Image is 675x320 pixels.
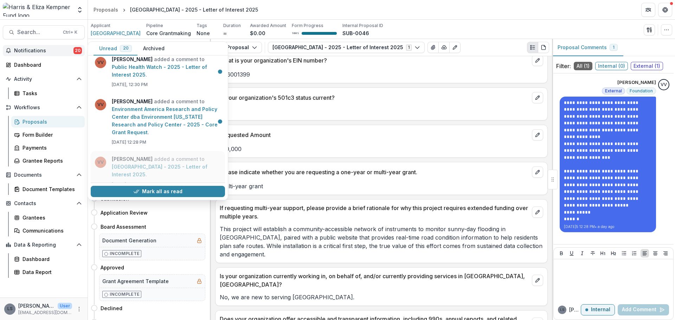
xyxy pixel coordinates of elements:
[250,22,286,29] p: Awarded Amount
[292,31,299,36] p: 100 %
[658,3,672,17] button: Get Help
[11,225,85,236] a: Communications
[268,42,425,53] button: [GEOGRAPHIC_DATA] - 2025 - Letter of Interest 20251
[220,131,529,139] p: Requested Amount
[661,249,670,257] button: Align Right
[3,3,72,17] img: Harris & Eliza Kempner Fund logo
[613,45,615,50] span: 1
[220,168,529,176] p: Please indicate whether you are requesting a one-year or multi-year grant.
[58,303,72,309] p: User
[3,239,85,250] button: Open Data & Reporting
[631,62,663,70] span: External ( 1 )
[557,249,566,257] button: Bold
[18,309,72,316] p: [EMAIL_ADDRESS][DOMAIN_NAME]
[18,302,55,309] p: [PERSON_NAME]
[556,62,571,70] p: Filter:
[22,131,79,138] div: Form Builder
[101,305,122,312] h4: Declined
[101,264,124,271] h4: Approved
[11,142,85,154] a: Payments
[220,182,543,190] p: Multi-year grant
[220,93,529,102] p: Is your organization's 501c3 status current?
[14,201,73,207] span: Contacts
[112,55,221,79] p: added a comment to .
[589,249,597,257] button: Strike
[14,172,73,178] span: Documents
[14,76,73,82] span: Activity
[449,42,461,53] button: Edit as form
[7,307,13,311] div: Lauren Scott
[112,64,207,78] a: Public Health Watch - 2025 - Letter of Interest 2025
[223,22,241,29] p: Duration
[641,249,649,257] button: Align Left
[532,207,543,218] button: edit
[3,25,85,39] button: Search...
[94,6,118,13] div: Proposals
[102,237,156,244] h5: Document Generation
[112,155,221,178] p: added a comment to .
[617,79,656,86] p: [PERSON_NAME]
[11,266,85,278] a: Data Report
[22,118,79,125] div: Proposals
[578,249,586,257] button: Italicize
[197,30,210,37] p: None
[112,164,207,177] a: [GEOGRAPHIC_DATA] - 2025 - Letter of Interest 2025
[532,92,543,103] button: edit
[22,157,79,164] div: Grantee Reports
[11,116,85,128] a: Proposals
[527,42,538,53] button: Plaintext view
[17,29,59,35] span: Search...
[11,129,85,141] a: Form Builder
[123,46,129,51] span: 20
[223,30,227,37] p: ∞
[569,306,581,314] p: [PERSON_NAME]
[292,22,323,29] p: Form Progress
[220,225,543,259] p: This project will establish a community-accessible network of instruments to monitor sunny-day fl...
[22,227,79,234] div: Communications
[112,106,218,135] a: Environment America Research and Policy Center dba Environment [US_STATE] Research and Policy Cen...
[532,275,543,286] button: edit
[641,3,655,17] button: Partners
[532,55,543,66] button: edit
[618,304,669,315] button: Add Comment
[552,39,623,56] button: Proposal Comments
[564,224,652,229] p: [DATE]5 12:28 PM • a day ago
[22,268,79,276] div: Data Report
[130,6,258,13] div: [GEOGRAPHIC_DATA] - 2025 - Letter of Interest 2025
[591,307,610,313] p: Internal
[91,30,141,37] span: [GEOGRAPHIC_DATA]
[567,249,576,257] button: Underline
[220,272,529,289] p: Is your organization currently working in, on behalf of, and/or currently providing services in [...
[3,73,85,85] button: Open Activity
[3,169,85,181] button: Open Documents
[3,102,85,113] button: Open Workflows
[220,145,543,153] p: 100,000
[110,250,140,257] p: Incomplete
[112,98,221,136] p: added a comment to .
[250,30,265,37] p: $0.00
[75,305,83,313] button: More
[11,183,85,195] a: Document Templates
[342,22,383,29] p: Internal Proposal ID
[22,214,79,221] div: Grantees
[3,59,85,71] a: Dashboard
[220,107,543,116] p: No
[14,242,73,248] span: Data & Reporting
[220,204,529,221] p: If requesting multi-year support, please provide a brief rationale for why this project requires ...
[22,185,79,193] div: Document Templates
[560,308,564,312] div: Lauren Scott
[220,70,543,79] p: 746001399
[661,83,667,87] div: Vivian Victoria
[11,212,85,223] a: Grantees
[11,155,85,166] a: Grantee Reports
[342,30,369,37] p: SUB-0046
[91,22,110,29] p: Applicant
[630,89,653,93] span: Foundation
[581,304,615,315] button: Internal
[538,42,549,53] button: PDF view
[22,90,79,97] div: Tasks
[146,30,191,37] p: Core Grantmaking
[630,249,638,257] button: Ordered List
[73,47,82,54] span: 20
[532,166,543,178] button: edit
